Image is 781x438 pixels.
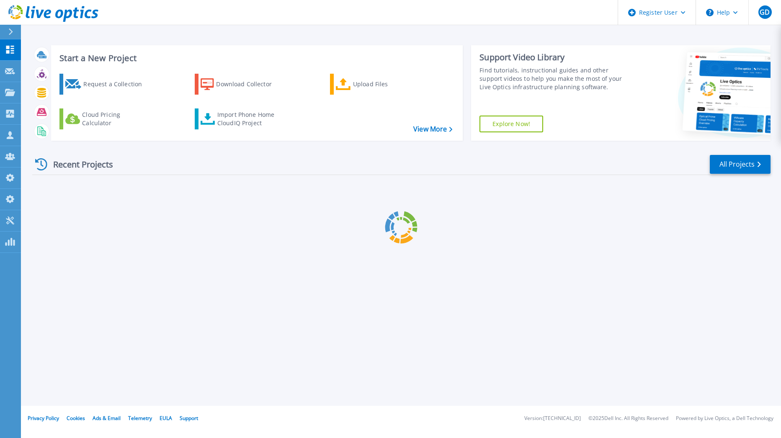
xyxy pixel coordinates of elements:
[479,116,543,132] a: Explore Now!
[216,76,283,93] div: Download Collector
[59,74,153,95] a: Request a Collection
[59,108,153,129] a: Cloud Pricing Calculator
[93,415,121,422] a: Ads & Email
[710,155,771,174] a: All Projects
[160,415,172,422] a: EULA
[479,52,632,63] div: Support Video Library
[180,415,198,422] a: Support
[195,74,288,95] a: Download Collector
[67,415,85,422] a: Cookies
[413,125,452,133] a: View More
[330,74,423,95] a: Upload Files
[588,416,668,421] li: © 2025 Dell Inc. All Rights Reserved
[83,76,150,93] div: Request a Collection
[59,54,452,63] h3: Start a New Project
[676,416,773,421] li: Powered by Live Optics, a Dell Technology
[217,111,283,127] div: Import Phone Home CloudIQ Project
[353,76,420,93] div: Upload Files
[32,154,124,175] div: Recent Projects
[524,416,581,421] li: Version: [TECHNICAL_ID]
[28,415,59,422] a: Privacy Policy
[760,9,770,15] span: GD
[128,415,152,422] a: Telemetry
[82,111,149,127] div: Cloud Pricing Calculator
[479,66,632,91] div: Find tutorials, instructional guides and other support videos to help you make the most of your L...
